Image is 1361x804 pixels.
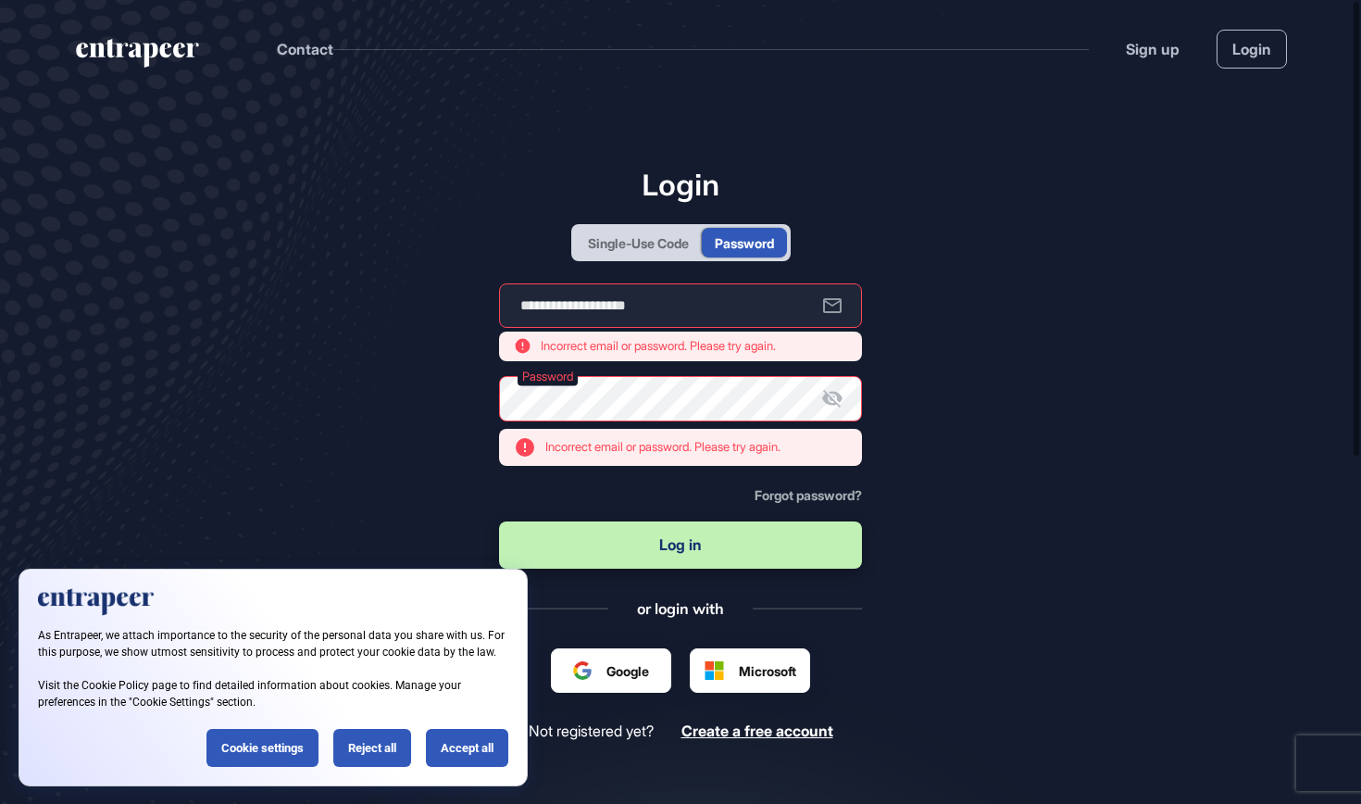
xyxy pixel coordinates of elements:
[681,722,833,740] a: Create a free account
[637,598,724,619] div: or login with
[588,233,689,253] div: Single-Use Code
[518,366,578,385] label: Password
[1217,30,1287,69] a: Login
[529,722,654,740] span: Not registered yet?
[755,488,862,503] a: Forgot password?
[277,37,333,61] button: Contact
[1126,38,1180,60] a: Sign up
[545,440,780,454] div: Incorrect email or password. Please try again.
[755,487,862,503] span: Forgot password?
[739,661,796,681] span: Microsoft
[681,722,833,740] span: Create a free account
[715,233,774,253] div: Password
[541,337,776,356] span: Incorrect email or password. Please try again.
[499,167,862,202] h1: Login
[74,39,201,74] a: entrapeer-logo
[499,521,862,569] button: Log in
